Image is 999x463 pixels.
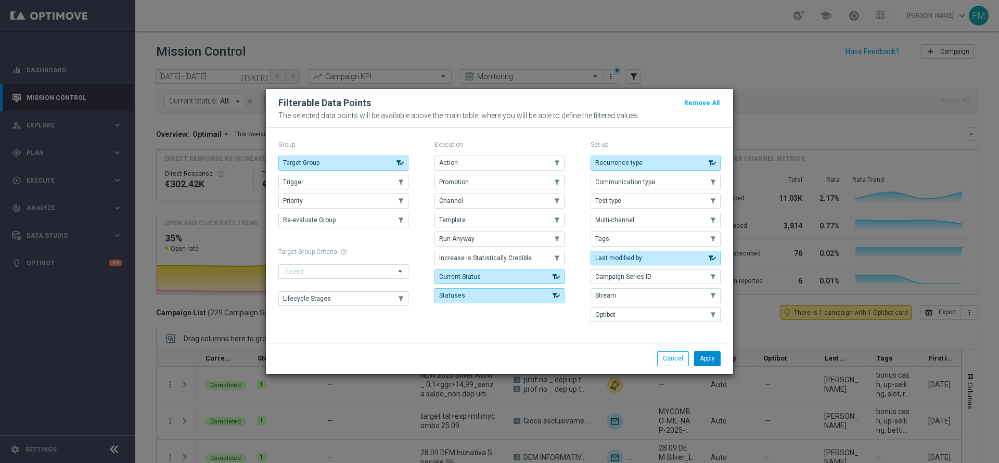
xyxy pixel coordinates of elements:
[439,235,475,242] span: Run Anyway
[591,156,721,170] button: Recurrence type
[434,288,565,303] button: Statuses
[595,292,616,299] span: Stream
[283,178,303,186] span: Trigger
[283,197,303,204] span: Priority
[591,231,721,246] button: Tags
[595,197,621,204] span: Test type
[439,197,463,204] span: Channel
[595,235,609,242] span: Tags
[591,194,721,208] button: Test type
[591,307,721,322] button: Optibot
[591,269,721,284] button: Campaign Series ID
[595,159,643,166] span: Recurrence type
[434,213,565,227] button: Template
[595,216,634,224] span: Multi-channel
[591,175,721,189] button: Communication type
[439,159,458,166] span: Action
[591,251,721,265] button: Last modified by
[439,292,465,299] span: Statuses
[434,251,565,265] button: Increase Is Statistically Credible
[278,291,408,306] button: Lifecycle Stages
[434,140,565,149] p: Execution
[591,288,721,303] button: Stream
[278,156,408,170] button: Target Group
[595,254,642,262] span: Last modified by
[434,194,565,208] button: Channel
[434,156,565,170] button: Action
[439,216,466,224] span: Template
[340,248,348,255] span: help_outline
[694,351,721,366] button: Apply
[278,97,371,109] h2: Filterable Data Points
[595,273,651,280] span: Campaign Series ID
[591,140,721,149] p: Set-up
[591,213,721,227] button: Multi-channel
[434,231,565,246] button: Run Anyway
[278,140,408,149] p: Group
[434,175,565,189] button: Promotion
[439,273,481,280] span: Current Status
[657,351,689,366] button: Cancel
[595,178,655,186] span: Communication type
[283,159,319,166] span: Target Group
[278,248,408,255] h1: Target Group Criteria
[595,311,616,318] span: Optibot
[439,254,532,262] span: Increase Is Statistically Credible
[278,111,721,120] p: The selected data points will be available above the main table, where you will be able to define...
[283,295,331,302] span: Lifecycle Stages
[278,213,408,227] button: Re-evaluate Group
[283,216,336,224] span: Re-evaluate Group
[278,175,408,189] button: Trigger
[439,178,469,186] span: Promotion
[683,97,721,109] button: Remove All
[278,194,408,208] button: Priority
[434,269,565,284] button: Current Status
